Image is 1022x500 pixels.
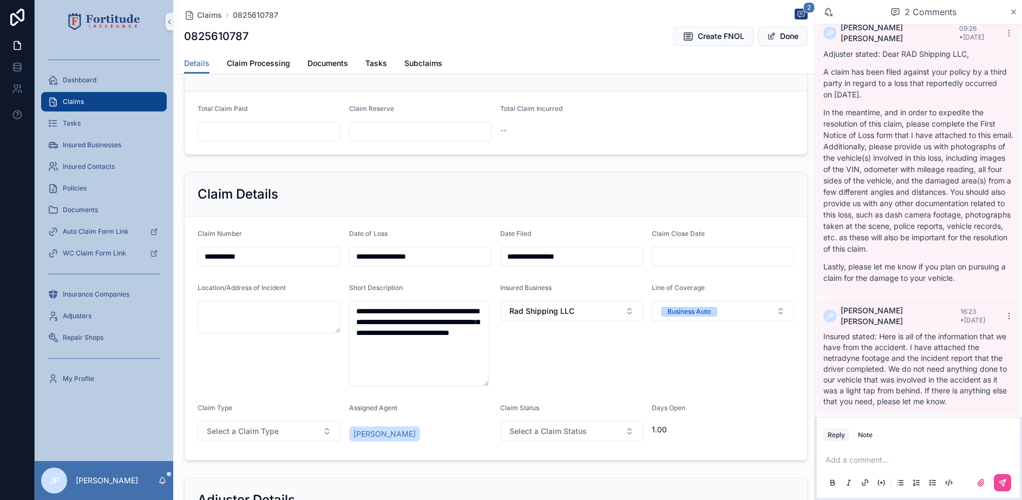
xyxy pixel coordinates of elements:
[63,374,94,383] span: My Profile
[307,54,348,75] a: Documents
[198,104,247,113] span: Total Claim Paid
[41,157,167,176] a: Insured Contacts
[41,200,167,220] a: Documents
[184,58,209,69] span: Details
[349,284,403,292] span: Short Description
[68,13,140,30] img: App logo
[509,426,587,437] span: Select a Claim Status
[41,114,167,133] a: Tasks
[365,54,387,75] a: Tasks
[652,284,705,292] span: Line of Coverage
[841,305,960,327] span: [PERSON_NAME] [PERSON_NAME]
[854,429,877,442] button: Note
[63,119,81,128] span: Tasks
[63,333,103,342] span: Repair Shops
[500,301,643,321] button: Select Button
[826,312,834,320] span: JP
[652,301,795,321] button: Select Button
[803,2,815,13] span: 2
[198,284,286,292] span: Location/Address of Incident
[667,307,711,317] div: Business Auto
[41,179,167,198] a: Policies
[500,104,562,113] span: Total Claim Incurred
[349,404,397,412] span: Assigned Agent
[652,404,685,412] span: Days Open
[184,54,209,74] a: Details
[184,29,248,44] h1: 0825610787
[63,141,121,149] span: Insured Businesses
[795,9,808,22] button: 2
[63,249,126,258] span: WC Claim Form Link
[905,5,957,18] span: 2 Comments
[698,31,744,42] span: Create FNOL
[652,229,705,238] span: Claim Close Date
[198,404,232,412] span: Claim Type
[41,328,167,347] a: Repair Shops
[207,426,279,437] span: Select a Claim Type
[63,184,87,193] span: Policies
[349,426,420,442] a: [PERSON_NAME]
[41,135,167,155] a: Insured Businesses
[509,306,574,317] span: Rad Shipping LLC
[35,43,173,403] div: scrollable content
[63,162,115,171] span: Insured Contacts
[823,332,1007,406] span: Insured stated: Here is all of the information that we have from the accident. I have attached th...
[41,92,167,111] a: Claims
[184,10,222,21] a: Claims
[500,421,643,442] button: Select Button
[197,10,222,21] span: Claims
[500,404,539,412] span: Claim Status
[41,70,167,90] a: Dashboard
[404,58,442,69] span: Subclaims
[307,58,348,69] span: Documents
[63,97,84,106] span: Claims
[41,369,167,389] a: My Profile
[823,429,849,442] button: Reply
[500,229,531,238] span: Date Filed
[823,66,1013,100] p: A claim has been filed against your policy by a third party in regard to a loss that reportedly o...
[49,474,60,487] span: JP
[41,222,167,241] a: Auto Claim Form Link
[227,54,290,75] a: Claim Processing
[960,307,985,324] span: 16:23 • [DATE]
[826,29,834,37] span: JP
[198,186,278,203] h2: Claim Details
[63,312,91,320] span: Adjusters
[41,285,167,304] a: Insurance Companies
[823,107,1013,254] p: In the meantime, and in order to expedite the resolution of this claim, please complete the First...
[858,431,873,439] div: Note
[63,290,129,299] span: Insurance Companies
[41,306,167,326] a: Adjusters
[349,104,394,113] span: Claim Reserve
[404,54,442,75] a: Subclaims
[353,429,416,439] span: [PERSON_NAME]
[959,24,984,41] span: 09:26 • [DATE]
[63,227,129,236] span: Auto Claim Form Link
[198,421,340,442] button: Select Button
[198,229,242,238] span: Claim Number
[41,244,167,263] a: WC Claim Form Link
[365,58,387,69] span: Tasks
[63,206,98,214] span: Documents
[758,27,808,46] button: Done
[63,76,96,84] span: Dashboard
[227,58,290,69] span: Claim Processing
[673,27,754,46] button: Create FNOL
[233,10,278,21] a: 0825610787
[652,424,795,435] span: 1.00
[500,125,507,136] span: --
[841,22,959,44] span: [PERSON_NAME] [PERSON_NAME]
[823,261,1013,284] p: Lastly, please let me know if you plan on pursuing a claim for the damage to your vehicle.
[500,284,552,292] span: Insured Business
[349,229,388,238] span: Date of Loss
[823,48,1013,60] p: Adjuster stated: Dear RAD Shipping LLC,
[76,475,138,486] p: [PERSON_NAME]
